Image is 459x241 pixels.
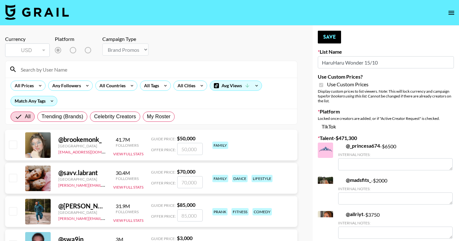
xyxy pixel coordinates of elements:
[151,214,176,219] span: Offer Price:
[151,181,176,185] span: Offer Price:
[325,94,366,98] em: for bookers using this list
[58,215,153,221] a: [PERSON_NAME][EMAIL_ADDRESS][DOMAIN_NAME]
[147,113,171,120] span: My Roster
[11,81,35,90] div: All Prices
[212,175,228,182] div: family
[212,208,228,215] div: prank
[5,36,50,42] div: Currency
[58,169,106,177] div: @ savv.labrant
[58,202,106,210] div: @ [PERSON_NAME].[PERSON_NAME]
[113,152,143,156] button: View Full Stats
[116,203,139,209] div: 31.9M
[445,6,458,19] button: open drawer
[318,49,454,55] label: List Name
[55,36,100,42] div: Platform
[55,43,100,57] div: List locked to TikTok.
[5,42,50,58] div: Currency is locked to USD
[318,31,341,43] button: Save
[6,45,48,56] div: USD
[338,143,343,148] img: TikTok
[140,81,160,90] div: All Tags
[116,136,139,143] div: 41.7M
[177,176,203,188] input: 70,000
[338,143,453,170] div: - $ 6500
[177,235,193,241] strong: $ 3,000
[177,135,195,141] strong: $ 50,000
[58,136,106,144] div: @ brookemonk_
[17,64,293,74] input: Search by User Name
[338,177,453,205] div: - $ 2000
[25,113,31,120] span: All
[338,177,343,183] img: TikTok
[318,89,454,103] div: Display custom prices to list viewers. Note: This will lock currency and campaign type . Cannot b...
[58,148,122,154] a: [EMAIL_ADDRESS][DOMAIN_NAME]
[94,113,136,120] span: Celebrity Creators
[318,116,454,121] div: Locked once creators are added, or if "Active Creator Request" is checked.
[58,210,106,215] div: [GEOGRAPHIC_DATA]
[116,170,139,176] div: 30.4M
[151,236,176,241] span: Guide Price:
[338,186,453,191] div: Internal Notes:
[96,81,127,90] div: All Countries
[113,218,143,223] button: View Full Stats
[210,81,262,90] div: Avg Views
[174,81,197,90] div: All Cities
[338,211,453,239] div: - $ 3750
[338,152,453,157] div: Internal Notes:
[338,143,380,149] a: @_princesa674
[41,113,83,120] span: Trending (Brands)
[338,211,363,217] a: @allriyt
[177,168,195,175] strong: $ 70,000
[338,221,453,225] div: Internal Notes:
[177,202,195,208] strong: $ 85,000
[58,182,153,188] a: [PERSON_NAME][EMAIL_ADDRESS][DOMAIN_NAME]
[251,175,273,182] div: lifestyle
[318,123,454,130] div: TikTok
[11,96,57,106] div: Match Any Tags
[338,212,343,217] img: TikTok
[252,208,272,215] div: comedy
[151,136,176,141] span: Guide Price:
[5,4,69,20] img: Grail Talent
[58,177,106,182] div: [GEOGRAPHIC_DATA]
[232,175,248,182] div: dance
[177,143,203,155] input: 50,000
[151,170,176,175] span: Guide Price:
[116,176,139,181] div: Followers
[212,142,228,149] div: family
[318,135,454,141] label: Talent - $ 471,300
[318,74,454,80] label: Use Custom Prices?
[48,81,82,90] div: Any Followers
[116,209,139,214] div: Followers
[338,177,371,183] a: @madsfits_
[113,185,143,190] button: View Full Stats
[318,108,454,115] label: Platform
[102,36,149,42] div: Campaign Type
[177,209,203,222] input: 85,000
[151,203,176,208] span: Guide Price:
[151,147,176,152] span: Offer Price:
[116,143,139,148] div: Followers
[231,208,249,215] div: fitness
[327,81,368,88] span: Use Custom Prices
[58,144,106,148] div: [GEOGRAPHIC_DATA]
